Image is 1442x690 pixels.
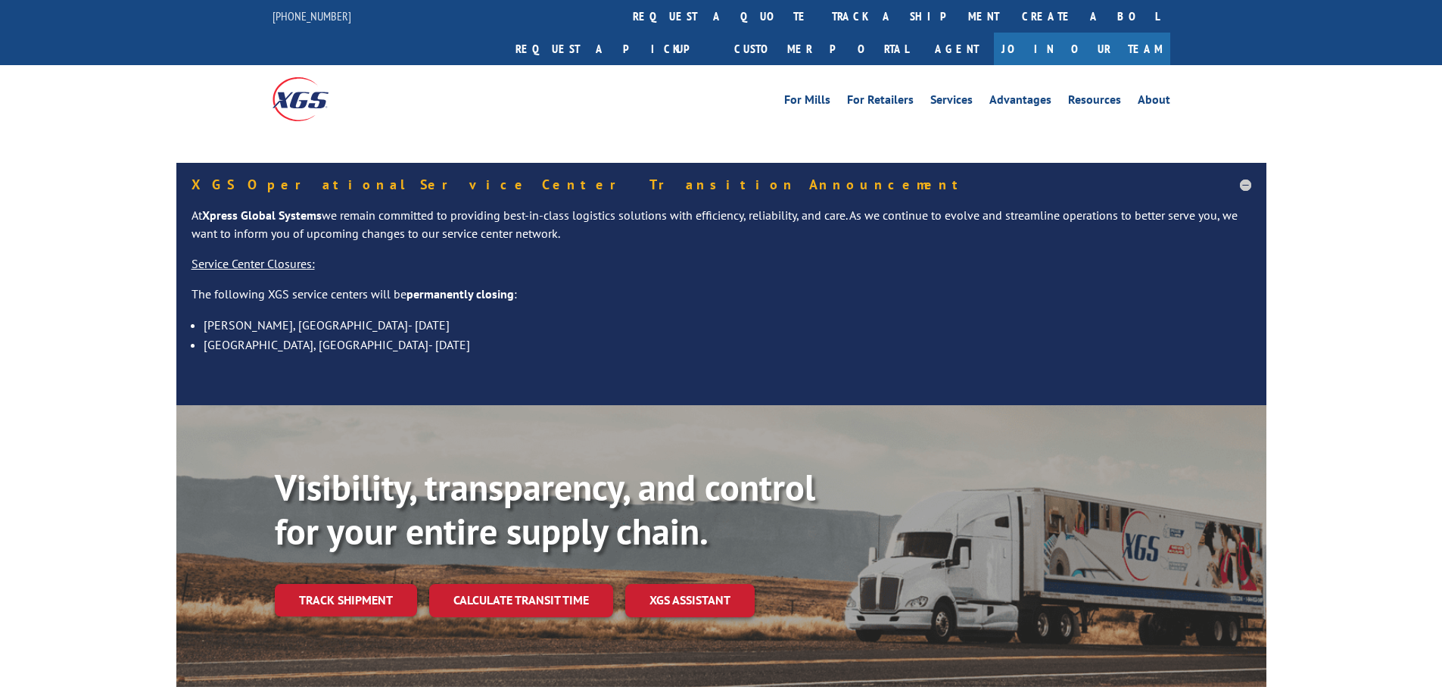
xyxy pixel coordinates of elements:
[406,286,514,301] strong: permanently closing
[994,33,1170,65] a: Join Our Team
[204,315,1251,335] li: [PERSON_NAME], [GEOGRAPHIC_DATA]- [DATE]
[192,256,315,271] u: Service Center Closures:
[429,584,613,617] a: Calculate transit time
[847,94,914,111] a: For Retailers
[723,33,920,65] a: Customer Portal
[920,33,994,65] a: Agent
[625,584,755,617] a: XGS ASSISTANT
[930,94,973,111] a: Services
[204,335,1251,354] li: [GEOGRAPHIC_DATA], [GEOGRAPHIC_DATA]- [DATE]
[192,178,1251,192] h5: XGS Operational Service Center Transition Announcement
[784,94,830,111] a: For Mills
[504,33,723,65] a: Request a pickup
[1138,94,1170,111] a: About
[275,464,815,554] b: Visibility, transparency, and control for your entire supply chain.
[273,8,351,23] a: [PHONE_NUMBER]
[275,584,417,616] a: Track shipment
[989,94,1051,111] a: Advantages
[1068,94,1121,111] a: Resources
[192,286,1251,316] p: The following XGS service centers will be :
[202,208,322,223] strong: Xpress Global Systems
[192,207,1251,255] p: At we remain committed to providing best-in-class logistics solutions with efficiency, reliabilit...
